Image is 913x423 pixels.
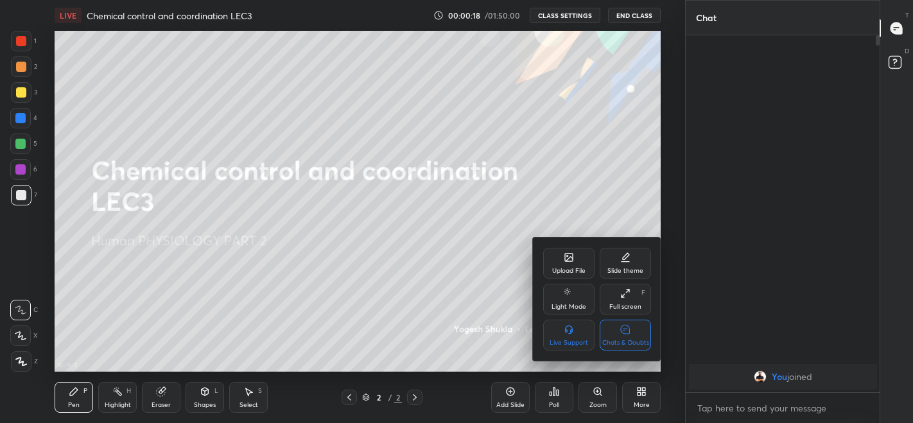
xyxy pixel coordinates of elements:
div: Upload File [552,268,586,274]
div: Light Mode [552,304,586,310]
div: Chats & Doubts [602,340,649,346]
div: Live Support [550,340,588,346]
div: Full screen [609,304,641,310]
div: F [641,289,645,296]
div: Slide theme [607,268,643,274]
